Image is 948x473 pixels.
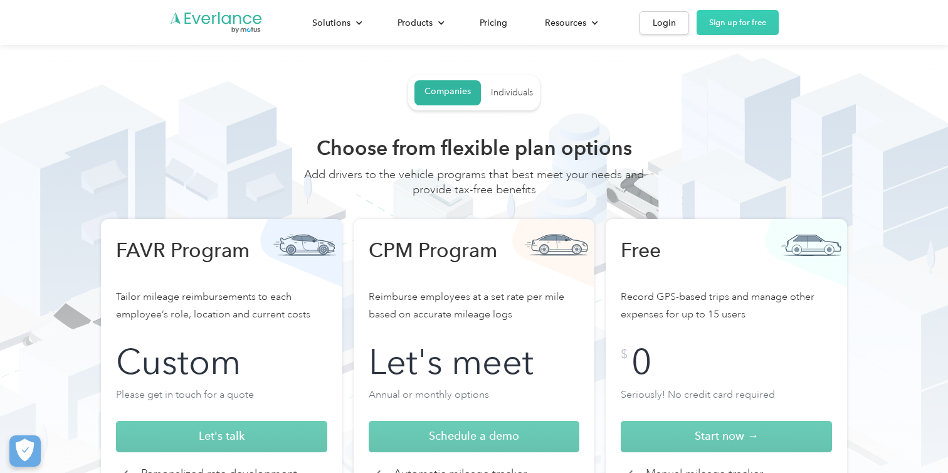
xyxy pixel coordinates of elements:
[467,12,520,34] a: Pricing
[199,429,245,442] span: Let's talk
[116,288,327,333] p: Tailor mileage reimbursements to each employee’s role, location and current costs
[286,136,662,161] h2: Choose from flexible plan options
[169,11,263,35] a: Go to homepage
[286,167,662,210] div: Add drivers to the vehicle programs that best meet your needs and provide tax-free benefits
[621,288,832,333] p: Record GPS-based trips and manage other expenses for up to 15 users
[116,348,241,376] div: Custom
[385,12,455,34] div: Products
[9,435,41,467] button: Cookies Settings
[398,15,433,31] div: Products
[621,238,784,288] h3: Free
[621,421,832,452] a: Start now →
[695,429,759,442] span: Start now →
[369,421,580,452] a: Schedule a demo
[621,386,832,411] p: Seriously! No credit card required
[653,15,676,31] div: Login
[532,12,608,34] div: Resources
[369,238,532,288] h3: CPM Program
[545,15,586,31] div: Resources
[621,348,628,361] div: $
[369,348,534,376] div: Let's meet
[640,11,689,35] a: Login
[631,348,651,376] div: 0
[300,12,372,34] div: Solutions
[424,86,471,97] div: Companies
[116,421,327,452] a: Let's talk
[697,10,779,35] a: Sign up for free
[116,238,279,288] h3: FAVR Program
[429,429,519,442] span: Schedule a demo
[312,15,350,31] div: Solutions
[480,15,507,31] div: Pricing
[116,386,327,411] p: Please get in touch for a quote
[369,386,580,411] p: Annual or monthly options
[369,288,580,333] p: Reimburse employees at a set rate per mile based on accurate mileage logs
[491,87,533,98] div: Individuals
